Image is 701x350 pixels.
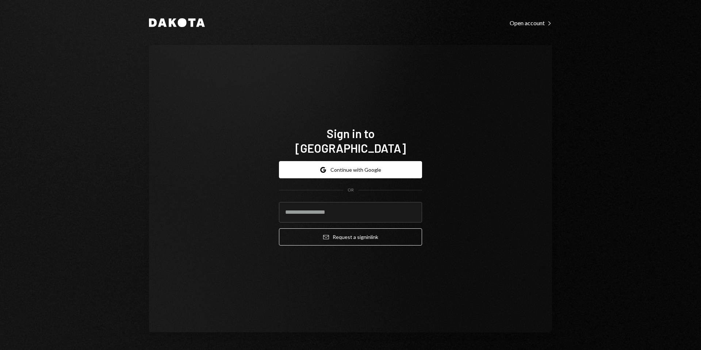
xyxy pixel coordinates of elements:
a: Open account [510,19,552,27]
h1: Sign in to [GEOGRAPHIC_DATA] [279,126,422,155]
div: OR [348,187,354,193]
button: Continue with Google [279,161,422,178]
button: Request a signinlink [279,228,422,246]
